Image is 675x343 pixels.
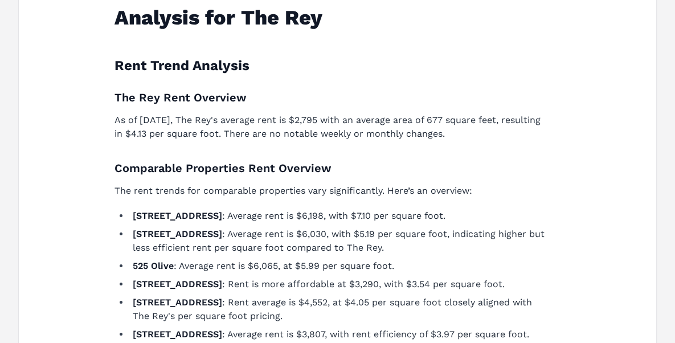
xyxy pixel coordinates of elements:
[133,260,174,271] strong: 525 Olive
[129,296,547,323] li: : Rent average is $4,552, at $4.05 per square foot closely aligned with The Rey's per square foot...
[114,159,547,177] h3: Comparable Properties Rent Overview
[133,297,222,308] strong: [STREET_ADDRESS]
[129,209,547,223] li: : Average rent is $6,198, with $7.10 per square foot.
[114,113,547,141] p: As of [DATE], The Rey's average rent is $2,795 with an average area of 677 square feet, resulting...
[133,228,222,239] strong: [STREET_ADDRESS]
[114,56,547,75] h2: Rent Trend Analysis
[129,277,547,291] li: : Rent is more affordable at $3,290, with $3.54 per square foot.
[114,184,547,198] p: The rent trends for comparable properties vary significantly. Here’s an overview:
[133,329,222,340] strong: [STREET_ADDRESS]
[133,210,222,221] strong: [STREET_ADDRESS]
[129,227,547,255] li: : Average rent is $6,030, with $5.19 per square foot, indicating higher but less efficient rent p...
[133,279,222,289] strong: [STREET_ADDRESS]
[129,259,547,273] li: : Average rent is $6,065, at $5.99 per square foot.
[114,88,547,107] h3: The Rey Rent Overview
[114,6,547,29] h1: Analysis for The Rey
[129,328,547,341] li: : Average rent is $3,807, with rent efficiency of $3.97 per square foot.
